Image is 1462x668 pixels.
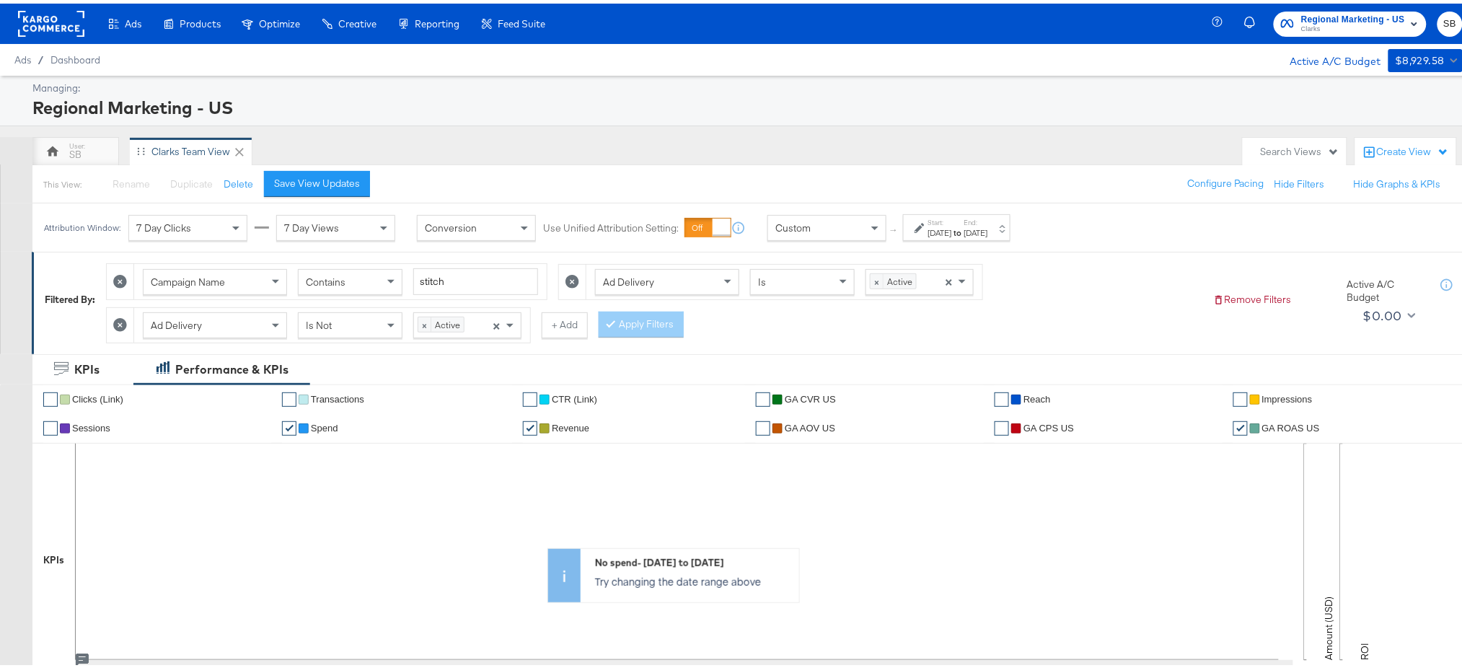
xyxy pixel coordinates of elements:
button: $0.00 [1357,301,1419,324]
span: Ads [125,14,141,26]
button: Regional Marketing - USClarks [1274,8,1427,33]
a: ✔ [756,389,770,403]
span: Rename [113,174,150,187]
span: GA CVR US [785,390,836,401]
span: Creative [338,14,376,26]
span: GA CPS US [1023,419,1074,430]
div: Performance & KPIs [175,358,289,374]
span: Reach [1023,390,1051,401]
span: CTR (Link) [552,390,597,401]
div: Active A/C Budget [1347,274,1427,301]
span: Campaign Name [151,272,225,285]
span: GA AOV US [785,419,835,430]
span: Regional Marketing - US [1301,9,1405,24]
span: 7 Day Views [284,218,339,231]
span: Products [180,14,221,26]
span: / [31,50,50,62]
a: ✔ [756,418,770,432]
span: Clarks [1301,20,1405,32]
a: ✔ [995,418,1009,432]
a: ✔ [43,418,58,432]
span: Optimize [259,14,300,26]
span: Spend [311,419,338,430]
span: Clear all [943,266,955,291]
button: Remove Filters [1213,289,1292,303]
a: ✔ [995,389,1009,403]
span: Active [431,314,464,328]
button: Configure Pacing [1178,167,1274,193]
input: Enter a search term [413,265,538,291]
div: $0.00 [1363,302,1402,323]
strong: to [952,224,964,234]
a: ✔ [43,389,58,403]
a: ✔ [282,389,296,403]
div: Attribution Window: [43,219,121,229]
div: Save View Updates [274,173,360,187]
span: Transactions [311,390,364,401]
button: + Add [542,309,588,335]
span: Feed Suite [498,14,545,26]
span: Conversion [425,218,477,231]
span: × [871,271,884,285]
label: End: [964,214,988,224]
div: Filtered By: [45,289,95,303]
div: Clarks Team View [151,141,230,155]
div: KPIs [74,358,100,374]
a: ✔ [282,418,296,432]
a: ✔ [523,389,537,403]
label: Use Unified Attribution Setting: [543,218,679,232]
span: × [946,271,953,284]
button: Delete [224,174,253,188]
span: Reporting [415,14,459,26]
span: Active [884,271,916,285]
button: Hide Filters [1274,174,1325,188]
span: 7 Day Clicks [136,218,191,231]
span: Ads [14,50,31,62]
div: [DATE] [928,224,952,235]
span: Revenue [552,419,589,430]
div: Create View [1377,141,1449,156]
span: Sessions [72,419,110,430]
p: Try changing the date range above [595,571,792,585]
div: [DATE] [964,224,988,235]
span: ↑ [888,224,902,229]
span: × [493,315,501,328]
a: ✔ [1233,418,1248,432]
span: Duplicate [170,174,213,187]
span: Impressions [1262,390,1313,401]
div: $8,929.58 [1396,48,1445,66]
span: Ad Delivery [603,272,654,285]
div: Drag to reorder tab [137,144,145,151]
button: Save View Updates [264,167,370,193]
span: Custom [775,218,811,231]
span: Clicks (Link) [72,390,123,401]
span: Contains [306,272,345,285]
div: Active A/C Budget [1275,45,1381,67]
span: GA ROAS US [1262,419,1320,430]
a: ✔ [1233,389,1248,403]
span: SB [1443,12,1457,29]
span: Ad Delivery [151,315,202,328]
div: No spend - [DATE] to [DATE] [595,553,792,566]
div: SB [69,144,82,158]
div: Regional Marketing - US [32,92,1459,116]
span: Clear all [490,309,503,334]
span: × [418,314,431,328]
div: Managing: [32,78,1459,92]
span: Is Not [306,315,332,328]
label: Start: [928,214,952,224]
a: ✔ [523,418,537,432]
div: Search Views [1261,141,1339,155]
button: Hide Graphs & KPIs [1354,174,1441,188]
div: This View: [43,175,82,187]
a: Dashboard [50,50,100,62]
span: Is [758,272,766,285]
